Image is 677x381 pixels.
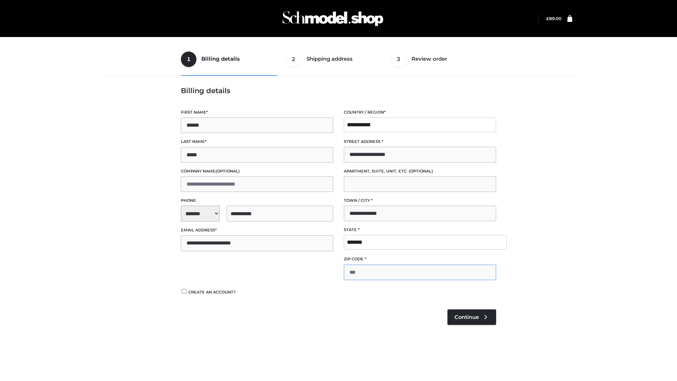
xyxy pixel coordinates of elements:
span: (optional) [215,169,240,174]
label: State [344,226,496,233]
bdi: 89.00 [546,16,561,21]
input: Create an account? [181,289,187,294]
img: Schmodel Admin 964 [280,5,386,32]
label: Country / Region [344,109,496,116]
a: Continue [447,309,496,325]
span: Continue [455,314,479,320]
label: ZIP Code [344,256,496,262]
span: £ [546,16,549,21]
span: (optional) [409,169,433,174]
a: £89.00 [546,16,561,21]
label: Email address [181,227,333,234]
label: Street address [344,138,496,145]
label: Last name [181,138,333,145]
label: First name [181,109,333,116]
label: Town / City [344,197,496,204]
h3: Billing details [181,86,496,95]
label: Company name [181,168,333,175]
label: Apartment, suite, unit, etc. [344,168,496,175]
span: Create an account? [188,290,236,295]
label: Phone [181,197,333,204]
